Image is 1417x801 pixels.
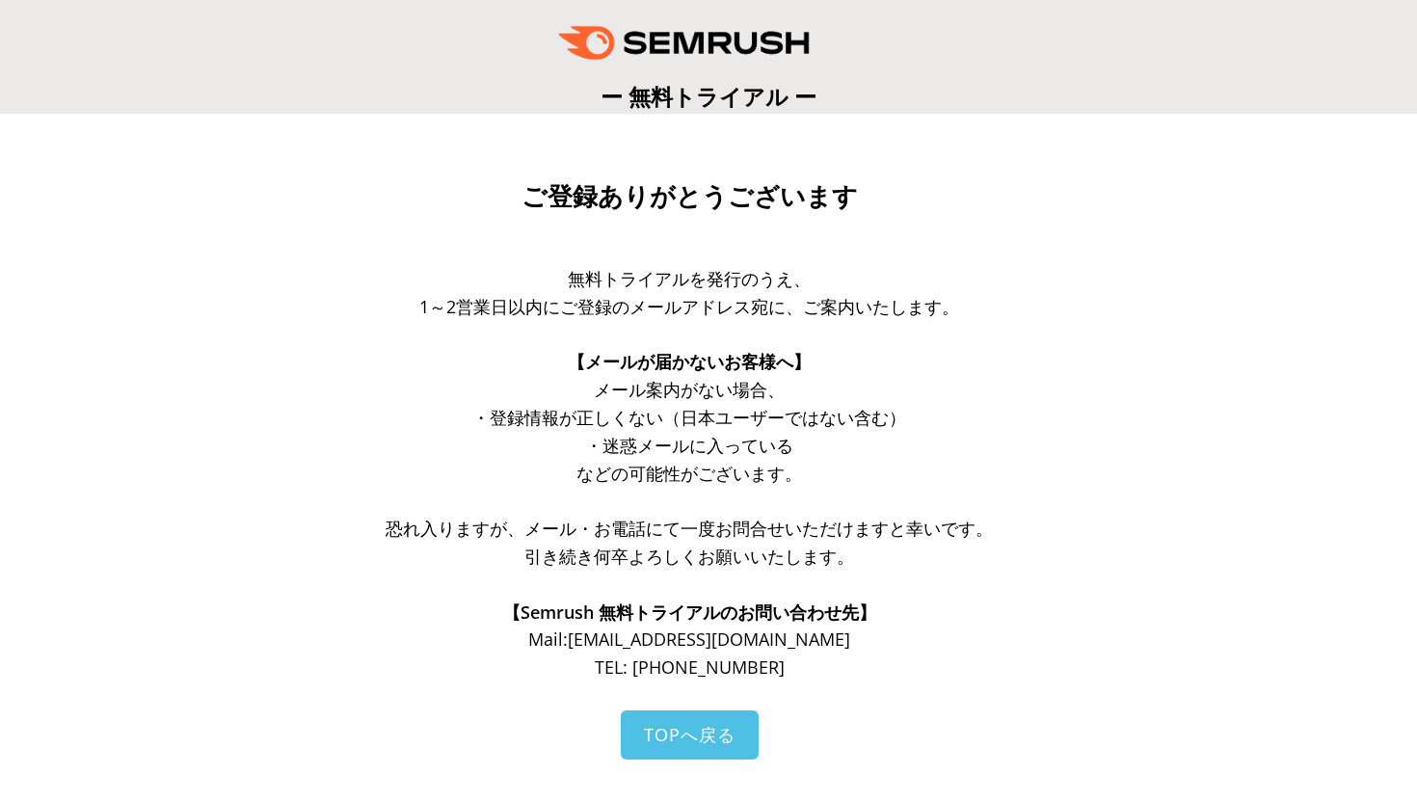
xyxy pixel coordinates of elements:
[503,601,876,624] span: 【Semrush 無料トライアルのお問い合わせ先】
[568,267,811,290] span: 無料トライアルを発行のうえ、
[524,545,854,568] span: 引き続き何卒よろしくお願いいたします。
[594,378,785,401] span: メール案内がない場合、
[568,350,811,373] span: 【メールが届かないお客様へ】
[595,655,785,679] span: TEL: [PHONE_NUMBER]
[601,81,816,112] span: ー 無料トライアル ー
[386,517,993,540] span: 恐れ入りますが、メール・お電話にて一度お問合せいただけますと幸いです。
[576,462,802,485] span: などの可能性がございます。
[585,434,793,457] span: ・迷惑メールに入っている
[644,723,735,746] span: TOPへ戻る
[528,627,850,651] span: Mail: [EMAIL_ADDRESS][DOMAIN_NAME]
[621,710,759,760] a: TOPへ戻る
[419,295,959,318] span: 1～2営業日以内にご登録のメールアドレス宛に、ご案内いたします。
[472,406,906,429] span: ・登録情報が正しくない（日本ユーザーではない含む）
[521,182,858,211] span: ご登録ありがとうございます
